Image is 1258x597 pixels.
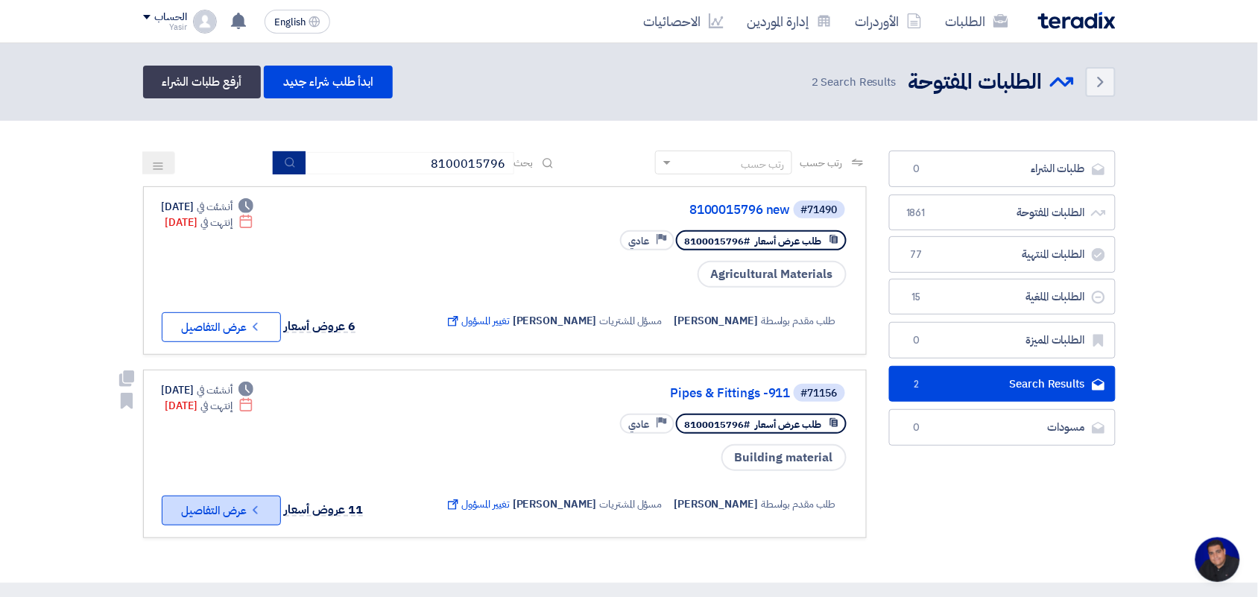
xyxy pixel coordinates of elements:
[143,23,187,31] div: Yasir
[162,199,254,215] div: [DATE]
[600,496,663,512] span: مسؤل المشتريات
[889,279,1116,315] a: الطلبات الملغية15
[801,205,838,215] div: #71490
[513,313,597,329] span: [PERSON_NAME]
[908,420,926,435] span: 0
[632,4,736,39] a: الاحصائيات
[197,382,233,398] span: أنشئت في
[445,496,510,512] span: تغيير المسؤول
[756,417,822,432] span: طلب عرض أسعار
[736,4,844,39] a: إدارة الموردين
[812,74,897,91] span: Search Results
[1038,12,1116,29] img: Teradix logo
[889,409,1116,446] a: مسودات0
[844,4,934,39] a: الأوردرات
[306,152,514,174] input: ابحث بعنوان أو رقم الطلب
[493,387,791,400] a: Pipes & Fittings -911
[629,417,650,432] span: عادي
[800,155,842,171] span: رتب حسب
[285,318,356,335] span: 6 عروض أسعار
[514,155,534,171] span: بحث
[493,203,791,217] a: 8100015796 new
[908,162,926,177] span: 0
[629,234,650,248] span: عادي
[889,195,1116,231] a: الطلبات المفتوحة1861
[155,11,187,24] div: الحساب
[193,10,217,34] img: profile_test.png
[908,333,926,348] span: 0
[513,496,597,512] span: [PERSON_NAME]
[889,366,1116,402] a: Search Results2
[197,199,233,215] span: أنشئت في
[600,313,663,329] span: مسؤل المشتريات
[674,313,759,329] span: [PERSON_NAME]
[165,398,254,414] div: [DATE]
[285,501,364,519] span: 11 عروض أسعار
[445,313,510,329] span: تغيير المسؤول
[274,17,306,28] span: English
[761,313,836,329] span: طلب مقدم بواسطة
[908,68,1043,97] h2: الطلبات المفتوحة
[721,444,847,471] span: Building material
[908,377,926,392] span: 2
[889,322,1116,358] a: الطلبات المميزة0
[1195,537,1240,582] div: Open chat
[685,417,750,432] span: #8100015796
[162,496,281,525] button: عرض التفاصيل
[741,157,784,172] div: رتب حسب
[674,496,759,512] span: [PERSON_NAME]
[756,234,822,248] span: طلب عرض أسعار
[908,247,926,262] span: 77
[162,382,254,398] div: [DATE]
[889,236,1116,273] a: الطلبات المنتهية77
[934,4,1020,39] a: الطلبات
[698,261,847,288] span: Agricultural Materials
[812,74,818,90] span: 2
[165,215,254,230] div: [DATE]
[264,66,393,98] a: ابدأ طلب شراء جديد
[162,312,281,342] button: عرض التفاصيل
[143,66,261,98] a: أرفع طلبات الشراء
[265,10,330,34] button: English
[801,388,838,399] div: #71156
[761,496,836,512] span: طلب مقدم بواسطة
[908,290,926,305] span: 15
[685,234,750,248] span: #8100015796
[889,151,1116,187] a: طلبات الشراء0
[200,398,233,414] span: إنتهت في
[200,215,233,230] span: إنتهت في
[908,206,926,221] span: 1861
